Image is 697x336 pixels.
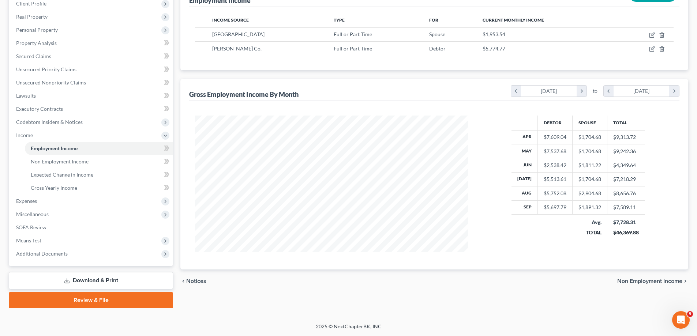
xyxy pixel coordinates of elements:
td: $7,218.29 [607,172,645,186]
a: Property Analysis [10,37,173,50]
span: For [429,17,438,23]
div: [DATE] [614,86,670,97]
span: Employment Income [31,145,78,151]
span: Personal Property [16,27,58,33]
span: $1,953.54 [483,31,505,37]
th: [DATE] [511,172,538,186]
iframe: Intercom live chat [672,311,690,329]
th: Sep [511,200,538,214]
th: Total [607,116,645,130]
i: chevron_left [511,86,521,97]
button: chevron_left Notices [180,278,206,284]
a: Unsecured Priority Claims [10,63,173,76]
th: Aug [511,186,538,200]
td: $7,589.11 [607,200,645,214]
span: Spouse [429,31,445,37]
div: $1,891.32 [578,204,601,211]
a: Secured Claims [10,50,173,63]
a: Employment Income [25,142,173,155]
div: Avg. [578,219,602,226]
span: Notices [186,278,206,284]
span: Full or Part Time [334,45,372,52]
span: to [593,87,597,95]
a: Executory Contracts [10,102,173,116]
a: Review & File [9,292,173,308]
span: Expected Change in Income [31,171,93,178]
div: $46,369.88 [613,229,639,236]
span: Current Monthly Income [483,17,544,23]
div: $2,904.68 [578,190,601,197]
span: Lawsuits [16,93,36,99]
span: Non Employment Income [617,278,682,284]
span: Type [334,17,345,23]
div: 2025 © NextChapterBK, INC [140,323,557,336]
span: Real Property [16,14,48,20]
span: [PERSON_NAME] Co. [212,45,262,52]
th: Debtor [538,116,573,130]
i: chevron_left [604,86,614,97]
div: Gross Employment Income By Month [189,90,299,99]
span: 9 [687,311,693,317]
div: $7,537.68 [544,148,566,155]
span: SOFA Review [16,224,46,230]
div: $5,752.08 [544,190,566,197]
span: Non Employment Income [31,158,89,165]
span: Property Analysis [16,40,57,46]
a: Non Employment Income [25,155,173,168]
span: Unsecured Priority Claims [16,66,76,72]
a: Unsecured Nonpriority Claims [10,76,173,89]
th: May [511,144,538,158]
span: Client Profile [16,0,46,7]
button: Non Employment Income chevron_right [617,278,688,284]
a: Gross Yearly Income [25,181,173,195]
span: Codebtors Insiders & Notices [16,119,83,125]
span: Means Test [16,237,41,243]
i: chevron_right [669,86,679,97]
span: $5,774.77 [483,45,505,52]
div: $7,609.04 [544,133,566,141]
div: $5,697.79 [544,204,566,211]
div: $1,811.22 [578,162,601,169]
td: $8,656.76 [607,186,645,200]
span: Expenses [16,198,37,204]
div: $1,704.68 [578,148,601,155]
th: Apr [511,130,538,144]
span: [GEOGRAPHIC_DATA] [212,31,265,37]
span: Executory Contracts [16,106,63,112]
a: Expected Change in Income [25,168,173,181]
th: Jun [511,158,538,172]
td: $9,242.36 [607,144,645,158]
span: Miscellaneous [16,211,49,217]
div: TOTAL [578,229,602,236]
div: $1,704.68 [578,133,601,141]
div: $5,513.61 [544,175,566,183]
span: Income [16,132,33,138]
span: Unsecured Nonpriority Claims [16,79,86,86]
i: chevron_right [682,278,688,284]
span: Income Source [212,17,249,23]
span: Additional Documents [16,250,68,257]
span: Full or Part Time [334,31,372,37]
div: $2,538.42 [544,162,566,169]
td: $9,313.72 [607,130,645,144]
span: Debtor [429,45,446,52]
i: chevron_left [180,278,186,284]
span: Gross Yearly Income [31,185,77,191]
a: Download & Print [9,272,173,289]
a: Lawsuits [10,89,173,102]
i: chevron_right [577,86,587,97]
th: Spouse [573,116,607,130]
span: Secured Claims [16,53,51,59]
div: $1,704.68 [578,175,601,183]
div: [DATE] [521,86,577,97]
a: SOFA Review [10,221,173,234]
td: $4,349.64 [607,158,645,172]
div: $7,728.31 [613,219,639,226]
